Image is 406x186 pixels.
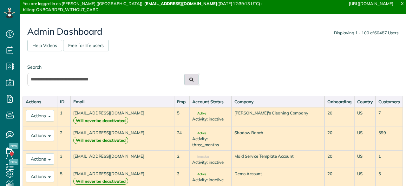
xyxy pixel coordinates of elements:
a: Help Videos [27,40,62,51]
div: Activity: three_months [192,136,228,148]
button: Actions [26,110,54,121]
td: 1 [57,107,70,127]
strong: Will never be deactivated [73,178,128,185]
td: Maid Service Template Account [232,150,324,168]
td: 5 [174,107,190,127]
button: Actions [26,171,54,182]
td: 20 [324,127,354,150]
td: US [354,150,376,168]
div: Account Status [192,99,228,105]
td: [EMAIL_ADDRESS][DOMAIN_NAME] [70,127,174,150]
td: 24 [174,127,190,150]
strong: Will never be deactivated [73,117,128,124]
td: 1 [376,150,403,168]
td: 2 [174,150,190,168]
td: 7 [376,107,403,127]
div: Company [234,99,322,105]
div: Activity: inactive [192,159,228,165]
div: Activity: inactive [192,177,228,183]
span: Inactive [192,155,209,158]
span: New [9,143,18,149]
td: [EMAIL_ADDRESS][DOMAIN_NAME] [70,150,174,168]
td: [EMAIL_ADDRESS][DOMAIN_NAME] [70,107,174,127]
div: Actions [26,99,54,105]
span: Active [192,132,206,135]
div: Onboarding [327,99,351,105]
div: ID [60,99,68,105]
h2: Admin Dashboard [27,27,398,37]
div: Country [357,99,373,105]
td: 20 [324,107,354,127]
td: US [354,107,376,127]
button: Actions [26,153,54,165]
td: [PERSON_NAME]'s Cleaning Company [232,107,324,127]
td: 599 [376,127,403,150]
label: Search [27,64,200,70]
a: [URL][DOMAIN_NAME] [349,1,393,6]
div: Displaying 1 - 100 of 60487 Users [334,30,398,36]
div: Emp. [177,99,187,105]
td: 20 [324,150,354,168]
td: Shadow Ranch [232,127,324,150]
span: Active [192,112,206,115]
strong: [EMAIL_ADDRESS][DOMAIN_NAME] [144,1,217,6]
td: 2 [57,127,70,150]
td: US [354,127,376,150]
div: Customers [378,99,400,105]
strong: Will never be deactivated [73,137,128,144]
div: Activity: inactive [192,116,228,122]
span: Active [192,173,206,176]
a: Free for life users [63,40,109,51]
td: 3 [57,150,70,168]
button: Actions [26,130,54,141]
div: Email [73,99,171,105]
